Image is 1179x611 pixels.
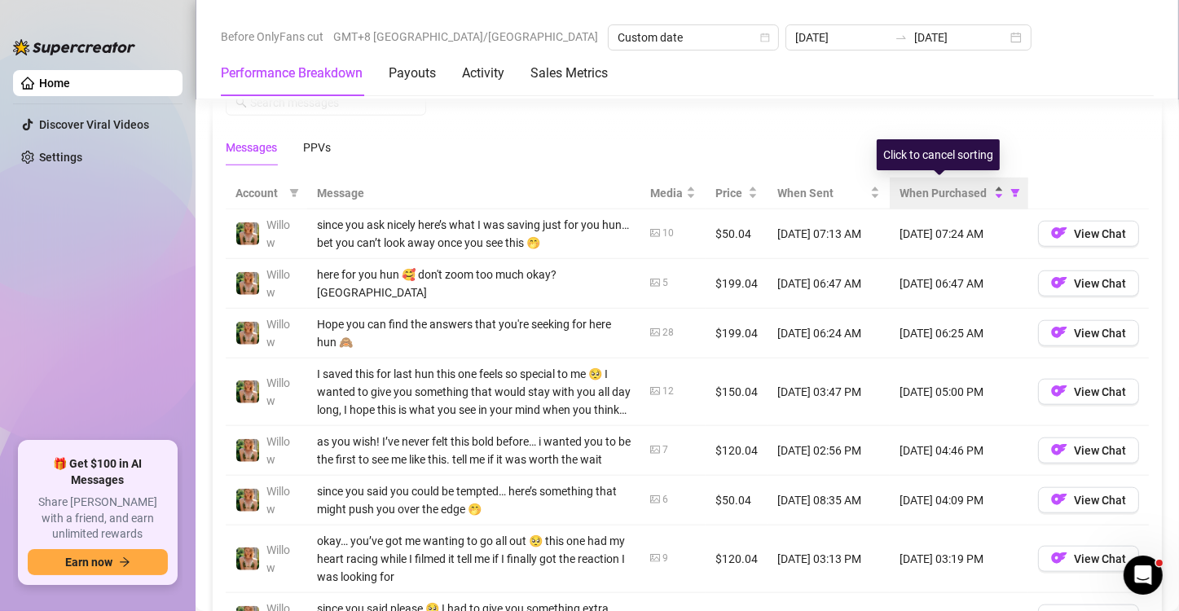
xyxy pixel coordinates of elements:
[768,525,890,593] td: [DATE] 03:13 PM
[895,31,908,44] span: to
[1051,383,1067,399] img: OF
[890,525,1028,593] td: [DATE] 03:19 PM
[1124,556,1163,595] iframe: Intercom live chat
[1051,275,1067,291] img: OF
[1074,327,1126,340] span: View Chat
[914,29,1007,46] input: End date
[462,64,504,83] div: Activity
[266,435,290,466] span: Willow
[221,64,363,83] div: Performance Breakdown
[333,24,598,49] span: GMT+8 [GEOGRAPHIC_DATA]/[GEOGRAPHIC_DATA]
[1074,227,1126,240] span: View Chat
[1038,379,1139,405] button: OFView Chat
[226,138,277,156] div: Messages
[1007,181,1023,205] span: filter
[768,426,890,476] td: [DATE] 02:56 PM
[877,139,1000,170] div: Click to cancel sorting
[890,476,1028,525] td: [DATE] 04:09 PM
[236,439,259,462] img: Willow
[706,358,768,426] td: $150.04
[1038,447,1139,460] a: OFView Chat
[1038,280,1139,293] a: OFView Chat
[768,358,890,426] td: [DATE] 03:47 PM
[662,275,668,291] div: 5
[317,216,631,252] div: since you ask nicely here’s what I was saving just for you hun… bet you can’t look away once you ...
[706,309,768,358] td: $199.04
[289,188,299,198] span: filter
[119,556,130,568] span: arrow-right
[895,31,908,44] span: swap-right
[760,33,770,42] span: calendar
[303,138,331,156] div: PPVs
[1038,231,1139,244] a: OFView Chat
[13,39,135,55] img: logo-BBDzfeDw.svg
[236,380,259,403] img: Willow
[1038,437,1139,464] button: OFView Chat
[1038,270,1139,297] button: OFView Chat
[1051,225,1067,241] img: OF
[1074,444,1126,457] span: View Chat
[650,386,660,396] span: picture
[28,456,168,488] span: 🎁 Get $100 in AI Messages
[1074,552,1126,565] span: View Chat
[662,226,674,241] div: 10
[768,476,890,525] td: [DATE] 08:35 AM
[28,549,168,575] button: Earn nowarrow-right
[890,309,1028,358] td: [DATE] 06:25 AM
[890,426,1028,476] td: [DATE] 04:46 PM
[706,209,768,259] td: $50.04
[1038,487,1139,513] button: OFView Chat
[221,24,323,49] span: Before OnlyFans cut
[1074,494,1126,507] span: View Chat
[235,184,283,202] span: Account
[650,184,683,202] span: Media
[640,178,706,209] th: Media
[795,29,888,46] input: Start date
[768,259,890,309] td: [DATE] 06:47 AM
[1010,188,1020,198] span: filter
[650,278,660,288] span: picture
[266,485,290,516] span: Willow
[650,445,660,455] span: picture
[266,543,290,574] span: Willow
[650,495,660,504] span: picture
[236,272,259,295] img: Willow
[39,151,82,164] a: Settings
[768,209,890,259] td: [DATE] 07:13 AM
[662,551,668,566] div: 9
[715,184,745,202] span: Price
[250,94,416,112] input: Search messages
[1038,497,1139,510] a: OFView Chat
[317,365,631,419] div: I saved this for last hun this one feels so special to me 🥺 I wanted to give you something that w...
[389,64,436,83] div: Payouts
[235,97,247,108] span: search
[706,259,768,309] td: $199.04
[650,228,660,238] span: picture
[662,442,668,458] div: 7
[236,547,259,570] img: Willow
[286,181,302,205] span: filter
[1051,491,1067,508] img: OF
[890,358,1028,426] td: [DATE] 05:00 PM
[768,178,890,209] th: When Sent
[618,25,769,50] span: Custom date
[650,327,660,337] span: picture
[317,532,631,586] div: okay… you’ve got me wanting to go all out 🥺 this one had my heart racing while I filmed it tell m...
[39,77,70,90] a: Home
[706,525,768,593] td: $120.04
[1038,556,1139,569] a: OFView Chat
[900,184,991,202] span: When Purchased
[317,482,631,518] div: since you said you could be tempted… here’s something that might push you over the edge 🤭
[706,426,768,476] td: $120.04
[317,433,631,468] div: as you wish! I’ve never felt this bold before… i wanted you to be the first to see me like this. ...
[662,492,668,508] div: 6
[650,553,660,563] span: picture
[236,322,259,345] img: Willow
[1051,550,1067,566] img: OF
[530,64,608,83] div: Sales Metrics
[266,218,290,249] span: Willow
[1038,320,1139,346] button: OFView Chat
[662,325,674,341] div: 28
[890,178,1028,209] th: When Purchased
[706,476,768,525] td: $50.04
